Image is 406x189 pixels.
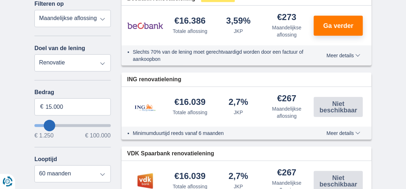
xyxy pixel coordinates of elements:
span: Meer details [327,131,360,136]
button: Ga verder [314,16,363,36]
div: Totale aflossing [173,109,208,116]
div: €16.386 [175,16,206,26]
span: € 1.250 [34,133,53,139]
div: Maandelijkse aflossing [265,105,308,120]
div: Totale aflossing [173,28,208,35]
div: €273 [277,13,296,23]
input: wantToBorrow [34,124,111,127]
div: €16.039 [175,172,206,181]
span: Niet beschikbaar [316,175,361,188]
button: Niet beschikbaar [314,97,363,117]
li: Minimumduurtijd reeds vanaf 6 maanden [133,130,311,137]
span: ING renovatielening [127,76,181,84]
img: product.pl.alt ING [127,95,163,119]
label: Doel van de lening [34,45,85,52]
span: Niet beschikbaar [316,101,361,113]
label: Bedrag [34,89,111,96]
button: Meer details [321,130,366,136]
span: € [40,103,43,111]
div: €267 [277,94,296,104]
div: €267 [277,168,296,178]
img: product.pl.alt Beobank [127,17,163,35]
div: Maandelijkse aflossing [265,24,308,38]
label: Looptijd [34,156,57,163]
button: Meer details [321,53,366,58]
div: JKP [234,109,243,116]
label: Filteren op [34,1,64,7]
span: Ga verder [324,23,354,29]
div: JKP [234,28,243,35]
div: 3,59% [226,16,251,26]
div: 2,7% [229,98,249,107]
span: Meer details [327,53,360,58]
div: €16.039 [175,98,206,107]
span: € 100.000 [85,133,110,139]
li: Slechts 70% van de lening moet gerechtvaardigd worden door een factuur of aankoopbon [133,48,311,63]
span: VDK Spaarbank renovatielening [127,150,214,158]
div: 2,7% [229,172,249,181]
